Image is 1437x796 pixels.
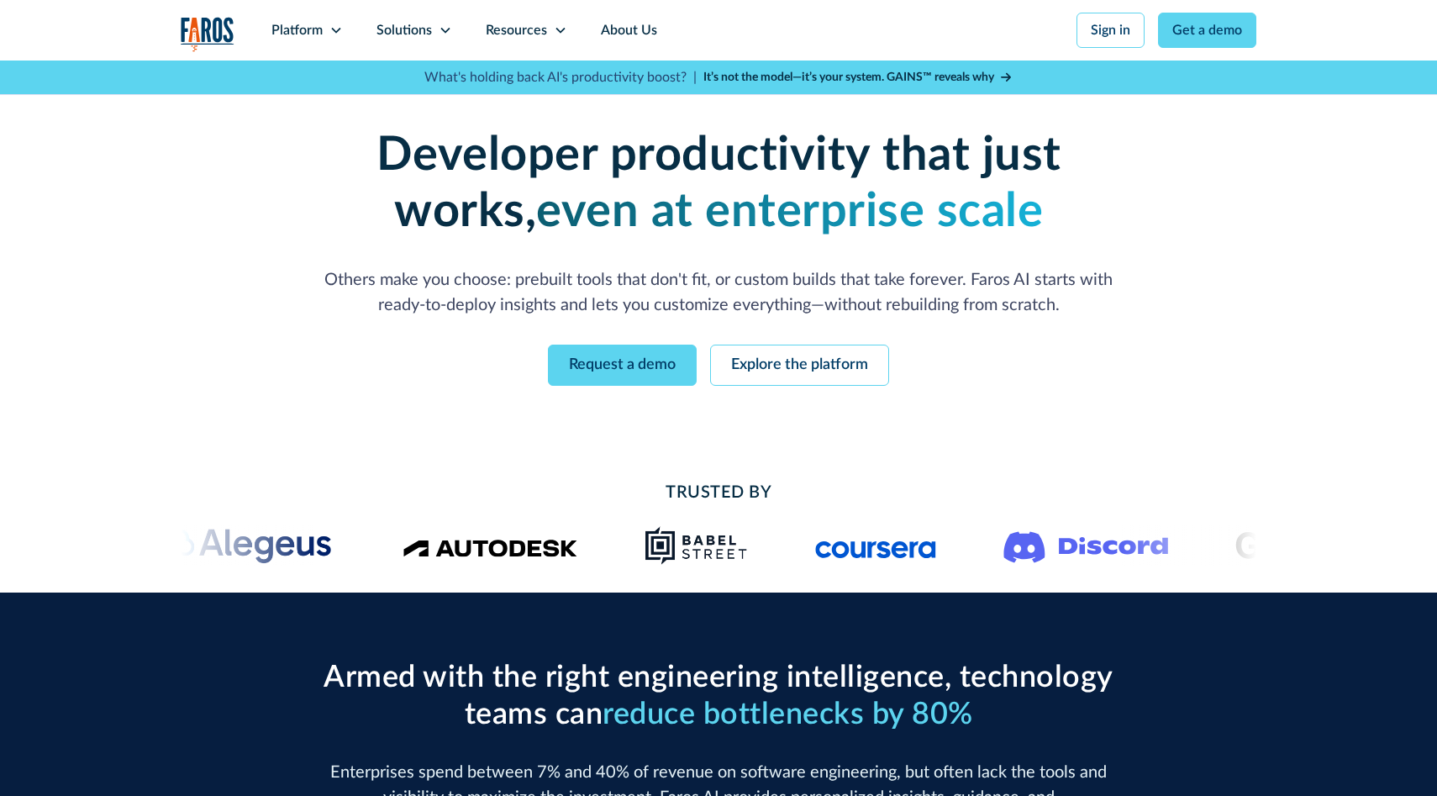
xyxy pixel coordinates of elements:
a: Request a demo [548,345,697,386]
a: It’s not the model—it’s your system. GAINS™ reveals why [703,69,1013,87]
img: Logo of the communication platform Discord. [1004,528,1169,563]
img: Logo of the analytics and reporting company Faros. [181,17,234,51]
div: Solutions [376,20,432,40]
h2: Trusted By [315,480,1122,505]
p: What's holding back AI's productivity boost? | [424,67,697,87]
a: Sign in [1076,13,1145,48]
span: reduce bottlenecks by 80% [603,699,973,730]
p: Others make you choose: prebuilt tools that don't fit, or custom builds that take forever. Faros ... [315,267,1122,318]
strong: Developer productivity that just works, [376,132,1061,235]
a: home [181,17,234,51]
strong: It’s not the model—it’s your system. GAINS™ reveals why [703,71,994,83]
a: Explore the platform [710,345,889,386]
h2: Armed with the right engineering intelligence, technology teams can [315,660,1122,732]
div: Resources [486,20,547,40]
img: Alegeus logo [162,525,335,566]
img: Logo of the design software company Autodesk. [403,535,578,557]
a: Get a demo [1158,13,1256,48]
img: Babel Street logo png [645,525,749,566]
img: Logo of the online learning platform Coursera. [816,532,937,559]
strong: even at enterprise scale [536,188,1043,235]
div: Platform [271,20,323,40]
